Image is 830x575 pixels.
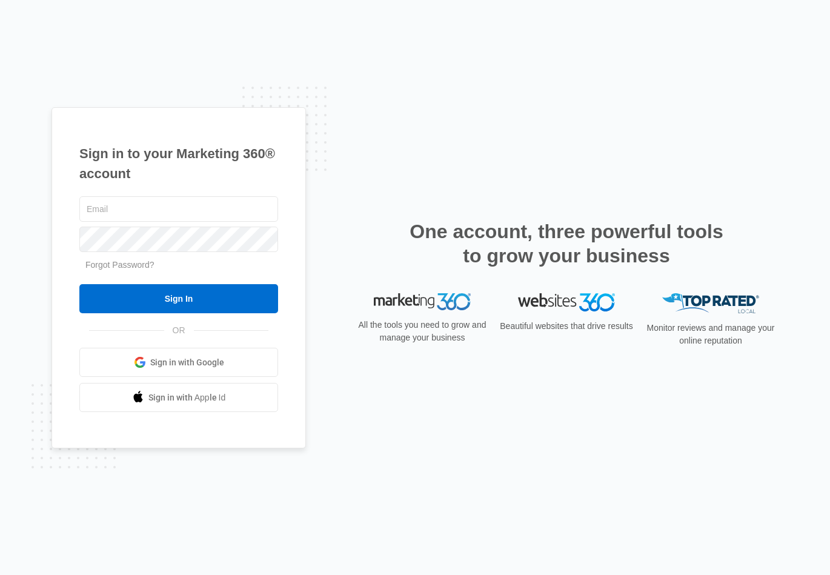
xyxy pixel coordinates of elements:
img: Websites 360 [518,293,615,311]
span: Sign in with Google [150,356,224,369]
h1: Sign in to your Marketing 360® account [79,144,278,184]
p: Beautiful websites that drive results [499,320,634,333]
a: Sign in with Google [79,348,278,377]
input: Email [79,196,278,222]
a: Forgot Password? [85,260,154,270]
img: Marketing 360 [374,293,471,310]
span: Sign in with Apple Id [148,391,226,404]
p: All the tools you need to grow and manage your business [354,319,490,344]
p: Monitor reviews and manage your online reputation [643,322,779,347]
h2: One account, three powerful tools to grow your business [406,219,727,268]
input: Sign In [79,284,278,313]
img: Top Rated Local [662,293,759,313]
span: OR [164,324,194,337]
a: Sign in with Apple Id [79,383,278,412]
